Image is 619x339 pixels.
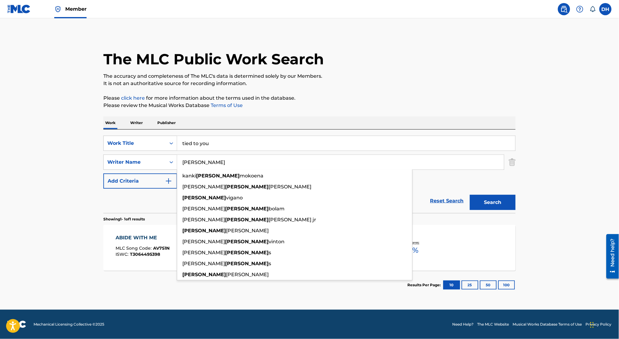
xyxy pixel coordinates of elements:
img: 9d2ae6d4665cec9f34b9.svg [165,177,172,185]
span: mokoena [240,173,263,179]
span: [PERSON_NAME] jr [269,217,316,223]
a: Public Search [558,3,570,15]
button: 10 [443,280,460,290]
h1: The MLC Public Work Search [103,50,324,68]
span: Mechanical Licensing Collective © 2025 [34,322,104,327]
span: [PERSON_NAME] [182,239,225,244]
img: help [576,5,584,13]
span: [PERSON_NAME] [226,228,269,234]
iframe: Chat Widget [589,310,619,339]
span: s [269,250,271,255]
strong: [PERSON_NAME] [225,239,269,244]
p: Publisher [156,116,177,129]
div: Drag [590,316,594,334]
div: User Menu [599,3,612,15]
button: Search [470,195,516,210]
form: Search Form [103,136,516,213]
button: 50 [480,280,497,290]
img: search [560,5,568,13]
p: Please for more information about the terms used in the database. [103,95,516,102]
span: [PERSON_NAME] [269,184,311,190]
a: ABIDE WITH MEMLC Song Code:AV7S1NISWC:T3064495398 HoldWriters (4)[PERSON_NAME], [PERSON_NAME], [P... [103,225,516,271]
iframe: Resource Center [602,232,619,281]
span: AV7S1N [153,245,170,251]
span: [PERSON_NAME] [182,206,225,212]
span: s [269,261,271,266]
span: [PERSON_NAME] [226,272,269,277]
span: [PERSON_NAME] [182,250,225,255]
div: Work Title [107,140,162,147]
a: click here [121,95,145,101]
img: Top Rightsholder [54,5,62,13]
p: Showing 1 - 1 of 1 results [103,216,145,222]
span: ISWC : [116,252,130,257]
span: kanki [182,173,196,179]
button: 25 [462,280,478,290]
span: [PERSON_NAME] [182,184,225,190]
button: 100 [498,280,515,290]
strong: [PERSON_NAME] [225,217,269,223]
a: Privacy Policy [586,322,612,327]
strong: [PERSON_NAME] [182,195,226,201]
strong: [PERSON_NAME] [182,272,226,277]
a: Musical Works Database Terms of Use [513,322,582,327]
div: Writer Name [107,159,162,166]
span: T3064495398 [130,252,160,257]
span: bolam [269,206,284,212]
a: The MLC Website [478,322,509,327]
span: [PERSON_NAME] [182,217,225,223]
div: Help [574,3,586,15]
strong: [PERSON_NAME] [225,184,269,190]
span: [PERSON_NAME] [182,261,225,266]
a: Terms of Use [209,102,243,108]
div: ABIDE WITH ME [116,234,170,241]
img: logo [7,321,26,328]
div: Notifications [590,6,596,12]
strong: [PERSON_NAME] [196,173,240,179]
strong: [PERSON_NAME] [225,261,269,266]
img: Delete Criterion [509,155,516,170]
button: Add Criteria [103,173,177,189]
span: Member [65,5,87,12]
span: vinton [269,239,284,244]
p: Work [103,116,117,129]
strong: [PERSON_NAME] [225,206,269,212]
p: Please review the Musical Works Database [103,102,516,109]
p: The accuracy and completeness of The MLC's data is determined solely by our Members. [103,73,516,80]
strong: [PERSON_NAME] [182,228,226,234]
p: Results Per Page: [408,282,442,288]
strong: [PERSON_NAME] [225,250,269,255]
p: It is not an authoritative source for recording information. [103,80,516,87]
a: Need Help? [453,322,474,327]
span: MLC Song Code : [116,245,153,251]
img: MLC Logo [7,5,31,13]
a: Reset Search [427,194,467,208]
p: Writer [128,116,145,129]
span: vigano [226,195,243,201]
